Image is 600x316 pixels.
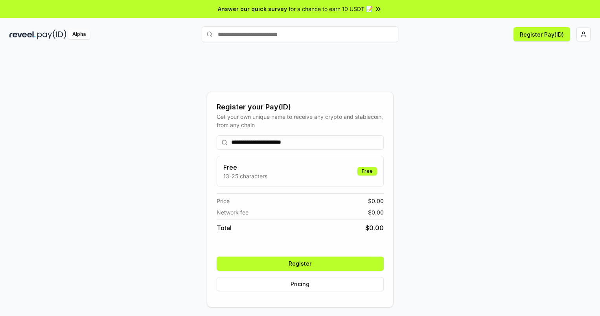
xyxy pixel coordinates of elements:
[217,223,232,233] span: Total
[357,167,377,176] div: Free
[365,223,384,233] span: $ 0.00
[223,172,267,180] p: 13-25 characters
[37,30,66,39] img: pay_id
[368,197,384,205] span: $ 0.00
[68,30,90,39] div: Alpha
[217,113,384,129] div: Get your own unique name to receive any crypto and stablecoin, from any chain
[217,197,230,205] span: Price
[217,208,248,216] span: Network fee
[217,277,384,291] button: Pricing
[9,30,36,39] img: reveel_dark
[289,5,373,13] span: for a chance to earn 10 USDT 📝
[218,5,287,13] span: Answer our quick survey
[223,163,267,172] h3: Free
[513,27,570,41] button: Register Pay(ID)
[368,208,384,216] span: $ 0.00
[217,102,384,113] div: Register your Pay(ID)
[217,257,384,271] button: Register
